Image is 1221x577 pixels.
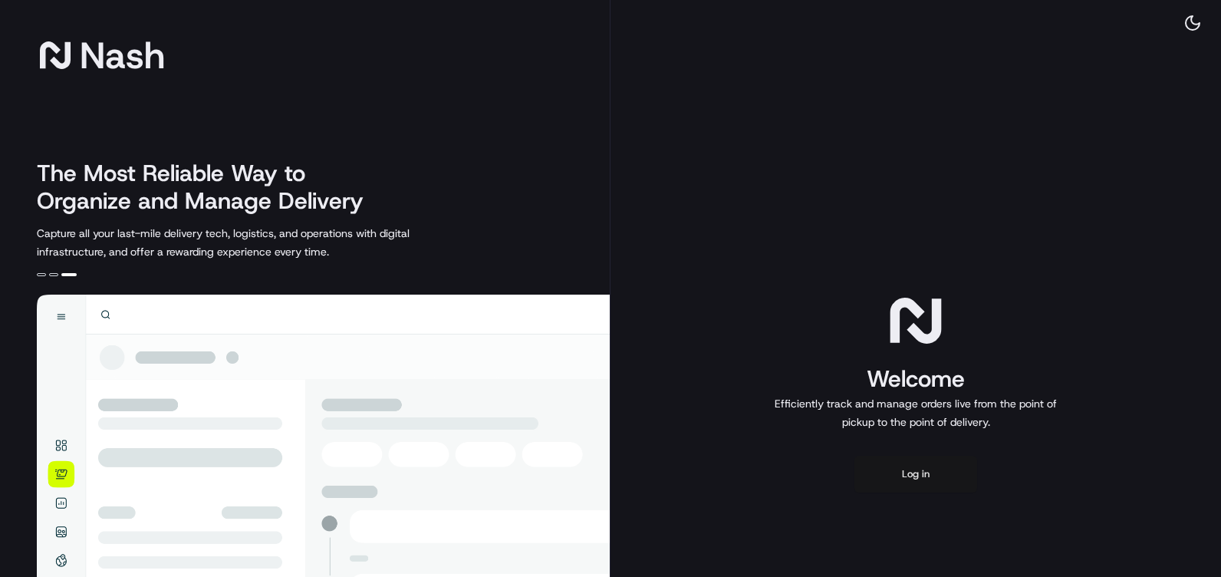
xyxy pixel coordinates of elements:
[37,224,479,261] p: Capture all your last-mile delivery tech, logistics, and operations with digital infrastructure, ...
[80,40,165,71] span: Nash
[768,364,1063,394] h1: Welcome
[854,456,977,493] button: Log in
[768,394,1063,431] p: Efficiently track and manage orders live from the point of pickup to the point of delivery.
[37,160,380,215] h2: The Most Reliable Way to Organize and Manage Delivery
